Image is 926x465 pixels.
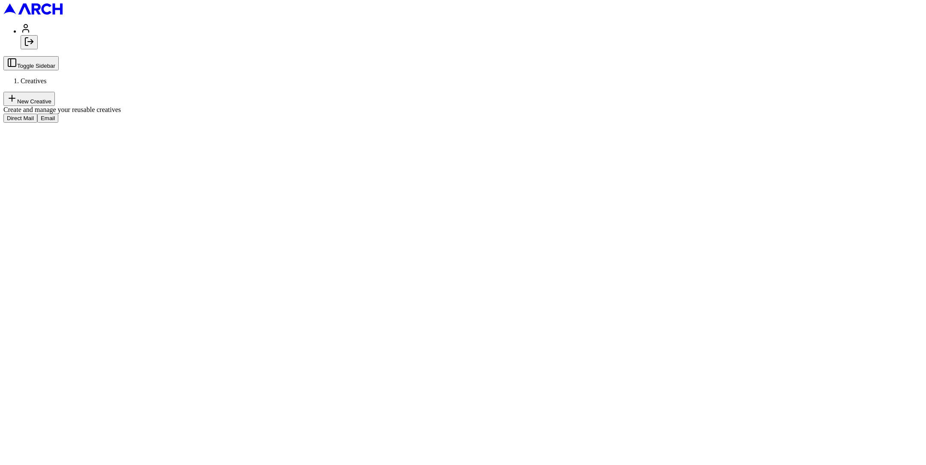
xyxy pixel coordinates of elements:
span: Toggle Sidebar [17,63,55,69]
button: Email [37,114,58,123]
button: Direct Mail [3,114,37,123]
button: Toggle Sidebar [3,56,59,70]
button: Log out [21,35,38,49]
button: New Creative [3,92,55,106]
div: Create and manage your reusable creatives [3,106,923,114]
span: Creatives [21,77,46,85]
nav: breadcrumb [3,77,923,85]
